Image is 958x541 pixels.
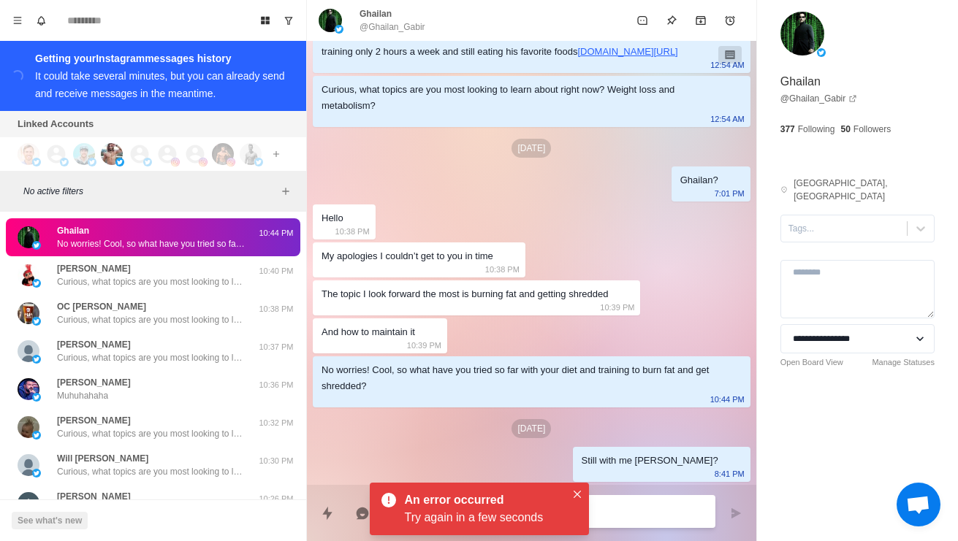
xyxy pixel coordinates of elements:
img: picture [240,143,262,165]
p: Following [798,123,835,136]
p: 12:54 AM [710,111,744,127]
div: Still with me [PERSON_NAME]? [582,453,718,469]
p: 10:38 PM [258,303,294,315]
img: picture [32,317,41,326]
div: Ghailan? [680,172,718,188]
p: 10:30 PM [258,455,294,467]
img: picture [32,158,41,166]
button: Archive [686,6,715,35]
img: picture [227,158,235,166]
div: Hello [322,210,343,226]
img: picture [115,158,124,166]
p: 10:37 PM [258,341,294,353]
img: picture [171,158,180,166]
img: picture [73,143,95,165]
img: picture [60,158,69,166]
div: And how to maintain it [322,324,415,340]
p: [PERSON_NAME] [57,490,131,503]
p: 377 [780,123,795,136]
img: picture [32,431,41,440]
div: Curious, what topics are you most looking to learn about right now? Weight loss and metabolism? [322,82,718,114]
p: Curious, what topics are you most looking to learn about right now? Weight loss and metabolism? [57,275,247,288]
div: No worries! Cool, so what have you tried so far with your diet and training to burn fat and get s... [322,362,718,394]
div: It could take several minutes, but you can already send and receive messages in the meantime. [35,70,285,99]
p: 10:32 PM [258,417,294,429]
button: Add account [267,145,285,163]
img: picture [18,264,39,286]
p: 7:01 PM [715,185,745,202]
img: picture [18,226,39,248]
p: Linked Accounts [18,117,94,131]
button: Menu [6,9,29,32]
p: 10:39 PM [600,299,634,315]
p: [DATE] [512,139,551,158]
img: picture [32,241,41,250]
button: Pin [657,6,686,35]
p: [PERSON_NAME] [57,376,131,389]
button: See what's new [12,512,88,529]
a: Open Board View [780,356,843,369]
img: picture [32,469,41,477]
div: My apologies I couldn’t get to you in time [322,248,493,264]
img: picture [101,143,123,165]
img: picture [32,279,41,288]
button: Reply with AI [348,499,377,528]
p: 10:38 PM [335,223,370,239]
p: 10:26 PM [258,493,294,505]
img: picture [817,48,826,57]
p: @Ghailan_Gabir [360,20,425,34]
p: 10:39 PM [407,337,441,353]
p: Will [PERSON_NAME] [57,452,148,465]
p: [GEOGRAPHIC_DATA], [GEOGRAPHIC_DATA] [794,177,935,203]
img: picture [88,158,96,166]
img: picture [780,12,824,55]
div: Getting your Instagram messages history [35,50,289,67]
a: Manage Statuses [872,356,935,369]
div: An error occurred [405,491,560,509]
img: picture [212,143,234,165]
p: OC [PERSON_NAME] [57,300,146,313]
button: Mark as unread [628,6,657,35]
div: The topic I look forward the most is burning fat and getting shredded [322,286,608,302]
img: picture [18,454,39,476]
p: Ghailan [57,224,89,237]
button: Close [569,486,586,503]
img: picture [32,355,41,364]
p: No worries! Cool, so what have you tried so far with your diet and training to burn fat and get s... [57,237,247,250]
p: [PERSON_NAME] [57,338,131,351]
p: [DATE] [512,419,551,438]
div: Try again in a few seconds [405,509,566,526]
img: picture [32,393,41,402]
p: 10:40 PM [258,265,294,277]
p: Muhuhahaha [57,389,108,402]
p: Curious, what topics are you most looking to learn about right now? Weight loss and metabolism? [57,313,247,326]
button: Send message [721,499,750,528]
a: [DOMAIN_NAME][URL] [577,46,677,57]
img: picture [143,158,152,166]
div: Open chat [897,483,940,526]
p: [PERSON_NAME] [57,262,131,275]
p: Curious, what topics are you most looking to learn about right now? Weight loss and metabolism? [57,427,247,440]
p: No active filters [23,185,277,198]
button: Add filters [277,183,294,200]
p: [PERSON_NAME] [57,414,131,427]
img: picture [18,416,39,438]
img: picture [199,158,208,166]
p: Followers [854,123,891,136]
button: Add reminder [715,6,745,35]
img: picture [18,340,39,362]
p: 12:54 AM [710,57,744,73]
img: picture [335,25,343,34]
p: 10:38 PM [485,261,520,277]
img: picture [254,158,263,166]
p: 50 [840,123,850,136]
button: Quick replies [313,499,342,528]
p: Curious, what topics are you most looking to learn about right now? Weight loss and metabolism? [57,351,247,364]
img: picture [18,378,39,400]
button: Show unread conversations [277,9,300,32]
button: Notifications [29,9,53,32]
img: picture [319,9,342,32]
p: 10:44 PM [710,391,745,407]
p: Curious, what topics are you most looking to learn about right now? Weight loss and metabolism? [57,465,247,478]
p: 10:36 PM [258,379,294,391]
